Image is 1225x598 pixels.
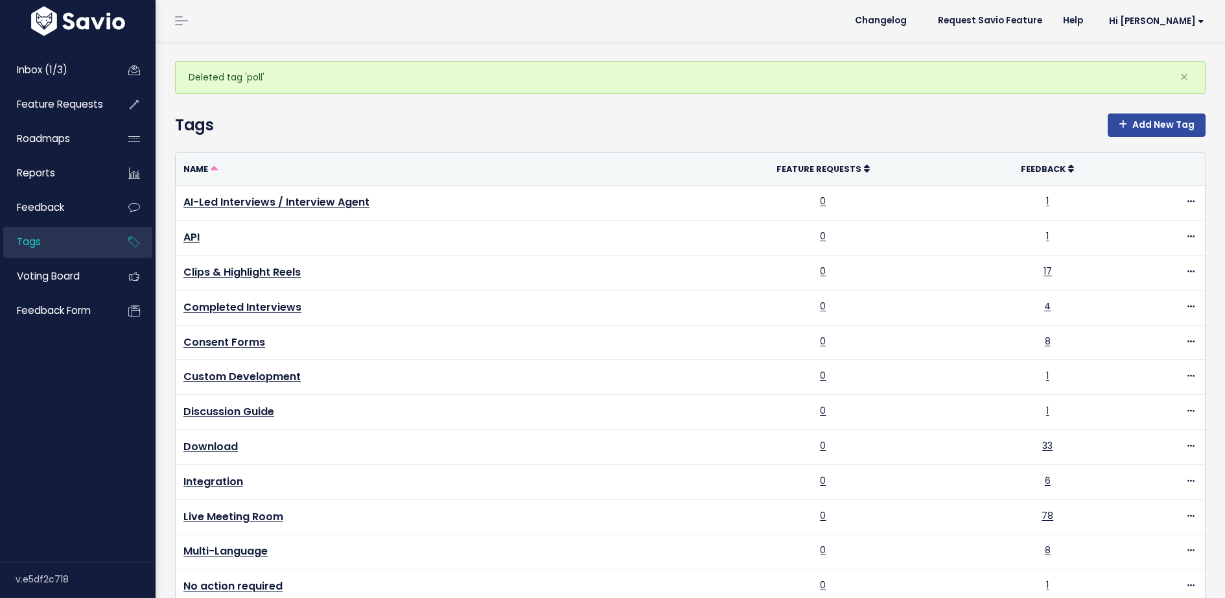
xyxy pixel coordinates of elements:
a: 0 [820,369,826,382]
a: 0 [820,230,826,243]
a: No action required [183,579,283,593]
div: v.e5df2c718 [16,562,156,596]
span: Reports [17,166,55,180]
span: Hi [PERSON_NAME] [1109,16,1204,26]
span: Feature Requests [17,97,103,111]
span: Feedback [17,200,64,214]
a: Multi-Language [183,544,268,558]
span: Inbox (1/3) [17,63,67,77]
span: Feedback form [17,304,91,317]
a: 17 [1044,265,1052,278]
a: Request Savio Feature [927,11,1053,30]
span: Roadmaps [17,132,70,145]
a: 1 [1046,579,1049,592]
a: Tags [3,227,108,257]
a: Feedback [3,193,108,222]
a: AI-Led Interviews / Interview Agent [183,195,369,209]
a: 0 [820,195,826,208]
a: 8 [1045,544,1051,556]
a: 33 [1042,439,1053,452]
a: Feedback [1021,162,1074,175]
a: 0 [820,300,826,313]
a: Custom Development [183,369,301,384]
a: API [183,230,200,245]
a: Live Meeting Room [183,509,283,524]
a: Integration [183,474,243,489]
a: 78 [1042,509,1053,522]
a: Completed Interviews [183,300,301,315]
button: Close [1167,62,1202,93]
img: logo-white.9d6f32f41409.svg [28,6,128,36]
a: Discussion Guide [183,404,274,419]
a: Voting Board [3,261,108,291]
a: Help [1053,11,1093,30]
a: Name [183,162,218,175]
a: 4 [1044,300,1051,313]
a: Consent Forms [183,335,265,350]
a: 0 [820,404,826,417]
a: Reports [3,158,108,188]
a: 1 [1046,404,1049,417]
a: Feature Requests [3,90,108,119]
a: 0 [820,579,826,592]
a: Roadmaps [3,124,108,154]
a: Feature Requests [776,162,870,175]
span: Tags [17,235,41,248]
span: × [1180,66,1189,88]
a: 1 [1046,230,1049,243]
a: 0 [820,509,826,522]
div: Deleted tag 'poll' [175,61,1206,94]
a: 8 [1045,335,1051,348]
h4: Tags [175,114,1206,137]
a: 0 [820,265,826,278]
a: 0 [820,474,826,487]
span: Feedback [1021,163,1066,174]
a: 1 [1046,195,1049,208]
a: Inbox (1/3) [3,55,108,85]
a: 0 [820,439,826,452]
span: Name [183,163,208,174]
a: Download [183,439,238,454]
span: Feature Requests [776,163,861,174]
span: Voting Board [17,269,80,283]
a: 6 [1045,474,1051,487]
a: Hi [PERSON_NAME] [1093,11,1215,31]
a: Add New Tag [1108,114,1206,137]
a: 1 [1046,369,1049,382]
a: 0 [820,335,826,348]
a: Feedback form [3,296,108,326]
a: Clips & Highlight Reels [183,265,301,280]
span: Changelog [855,16,907,25]
a: 0 [820,544,826,556]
